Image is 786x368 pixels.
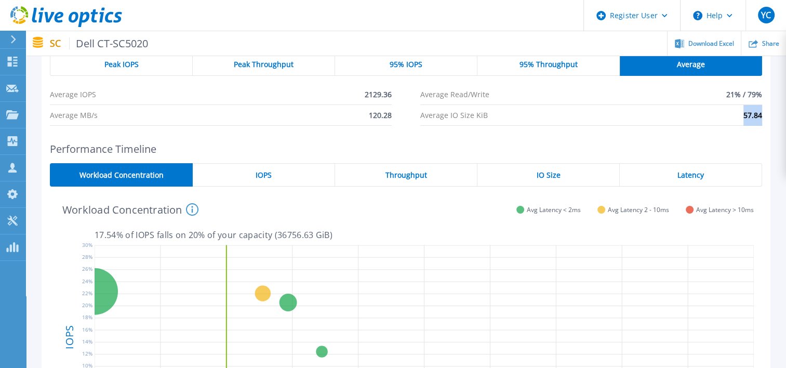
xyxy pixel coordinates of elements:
span: IO Size [536,171,560,179]
span: Average MB/s [50,105,98,125]
span: 95% Throughput [519,60,578,69]
span: Dell CT-SC5020 [69,37,149,49]
span: Avg Latency > 10ms [696,206,754,214]
span: 95% IOPS [390,60,422,69]
span: IOPS [256,171,272,179]
span: 21% / 79% [726,84,762,104]
span: Workload Concentration [79,171,163,179]
span: Peak IOPS [104,60,139,69]
span: Avg Latency < 2ms [527,206,581,214]
span: Peak Throughput [234,60,294,69]
text: 26% [82,265,92,272]
h2: Performance Timeline [50,143,762,155]
span: Average Read/Write [420,84,489,104]
text: 30% [82,241,92,248]
h4: Workload Concentration [62,203,198,216]
span: 57.84 [743,105,762,125]
span: YC [761,11,771,19]
span: Latency [677,171,704,179]
span: Avg Latency 2 - 10ms [608,206,669,214]
span: 2129.36 [365,84,392,104]
span: 120.28 [369,105,392,125]
span: Average [676,60,704,69]
span: Throughput [385,171,427,179]
text: 24% [82,277,92,284]
span: Share [762,41,779,47]
p: SC [50,37,149,49]
span: Average IOPS [50,84,96,104]
span: Average IO Size KiB [420,105,488,125]
p: 17.54 % of IOPS falls on 20 % of your capacity ( 36756.63 GiB ) [95,230,754,240]
span: Download Excel [688,41,734,47]
text: 22% [82,289,92,296]
text: 28% [82,253,92,260]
